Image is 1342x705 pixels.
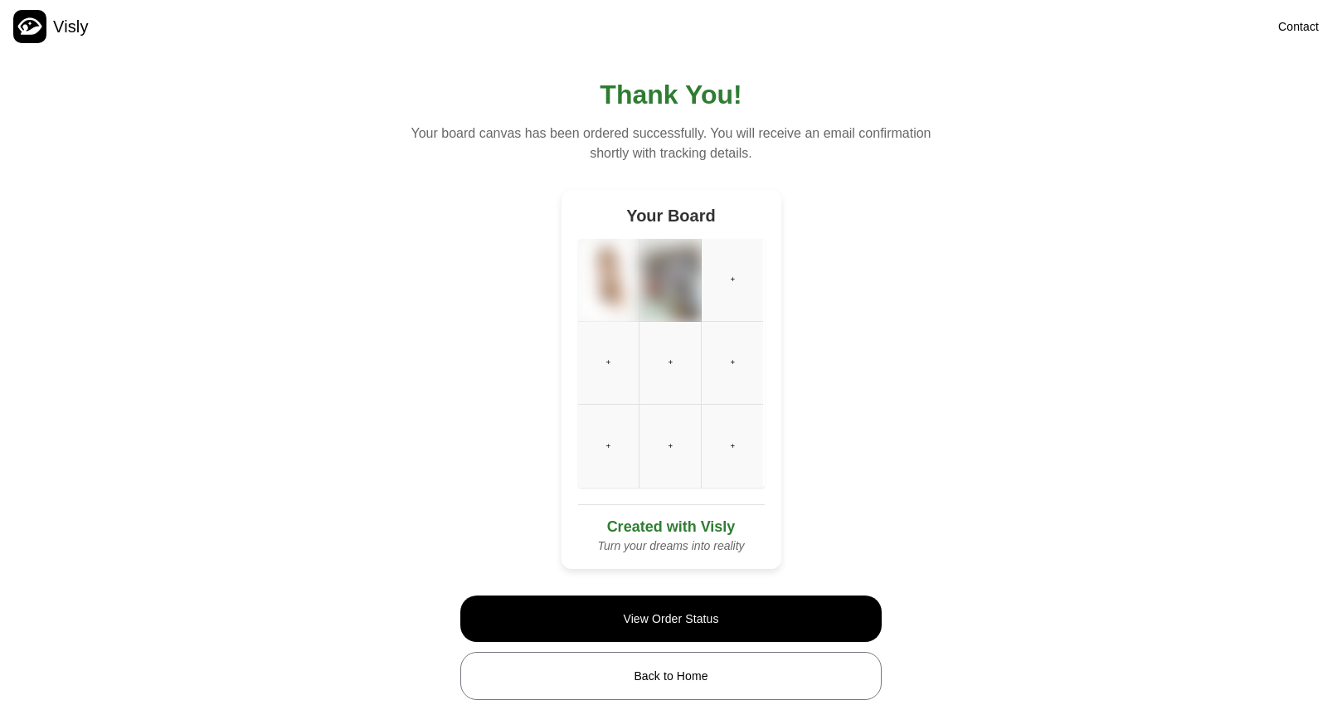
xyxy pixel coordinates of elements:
[578,239,639,321] img: visly%2Fupload%2Fbef0a761-1611-459f-9905-c415c88c5b7f%2Fmemoji.jpeg
[634,668,707,684] div: Back to Home
[626,207,715,226] div: Your Board
[480,602,863,635] button: View Order Status
[481,659,862,693] button: Back to Home
[1268,11,1329,42] button: Contact
[407,124,935,163] div: Your board canvas has been ordered successfully. You will receive an email confirmation shortly w...
[600,80,742,110] div: Thank You!
[623,610,718,627] div: View Order Status
[639,239,701,321] img: visly%2Fupload%2Fbef0a761-1611-459f-9905-c415c88c5b7f%2Fposter-pic.jpg
[597,539,744,552] div: Turn your dreams into reality
[53,14,89,39] div: Visly
[1278,18,1319,35] div: Contact
[607,518,736,536] div: Created with Visly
